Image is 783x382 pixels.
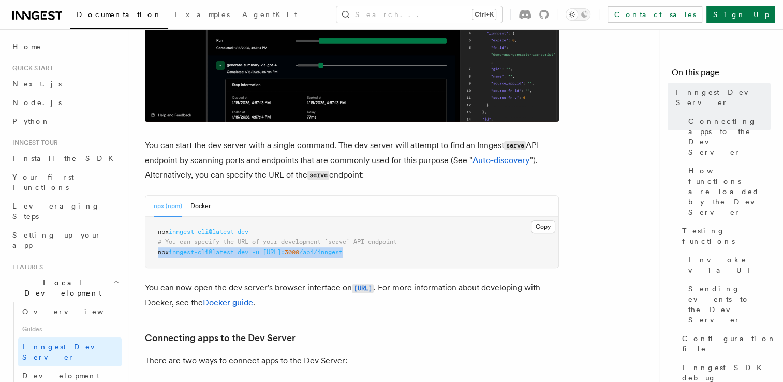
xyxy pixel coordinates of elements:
[158,228,169,236] span: npx
[566,8,590,21] button: Toggle dark mode
[8,112,122,130] a: Python
[70,3,168,29] a: Documentation
[158,238,397,245] span: # You can specify the URL of your development `serve` API endpoint
[352,283,374,292] a: [URL]
[682,333,776,354] span: Configuration file
[263,248,285,256] span: [URL]:
[22,307,129,316] span: Overview
[169,228,234,236] span: inngest-cli@latest
[8,226,122,255] a: Setting up your app
[12,80,62,88] span: Next.js
[678,222,771,251] a: Testing functions
[22,343,111,361] span: Inngest Dev Server
[12,173,74,192] span: Your first Functions
[672,66,771,83] h4: On this page
[8,64,53,72] span: Quick start
[12,231,101,249] span: Setting up your app
[8,197,122,226] a: Leveraging Steps
[154,196,182,217] button: npx (npm)
[145,354,559,368] p: There are two ways to connect apps to the Dev Server:
[158,248,169,256] span: npx
[608,6,702,23] a: Contact sales
[352,284,374,293] code: [URL]
[145,138,559,183] p: You can start the dev server with a single command. The dev server will attempt to find an Innges...
[18,302,122,321] a: Overview
[77,10,162,19] span: Documentation
[238,228,248,236] span: dev
[145,331,296,345] a: Connecting apps to the Dev Server
[672,83,771,112] a: Inngest Dev Server
[684,251,771,280] a: Invoke via UI
[8,263,43,271] span: Features
[238,248,248,256] span: dev
[8,37,122,56] a: Home
[688,166,771,217] span: How functions are loaded by the Dev Server
[472,155,530,165] a: Auto-discovery
[12,41,41,52] span: Home
[684,280,771,329] a: Sending events to the Dev Server
[252,248,259,256] span: -u
[684,161,771,222] a: How functions are loaded by the Dev Server
[12,117,50,125] span: Python
[8,93,122,112] a: Node.js
[12,202,100,221] span: Leveraging Steps
[684,112,771,161] a: Connecting apps to the Dev Server
[236,3,303,28] a: AgentKit
[8,273,122,302] button: Local Development
[8,149,122,168] a: Install the SDK
[203,298,253,307] a: Docker guide
[336,6,502,23] button: Search...Ctrl+K
[688,255,771,275] span: Invoke via UI
[8,168,122,197] a: Your first Functions
[678,329,771,358] a: Configuration file
[169,248,234,256] span: inngest-cli@latest
[307,171,329,180] code: serve
[12,154,120,163] span: Install the SDK
[531,220,555,233] button: Copy
[8,139,58,147] span: Inngest tour
[682,226,771,246] span: Testing functions
[18,337,122,366] a: Inngest Dev Server
[688,116,771,157] span: Connecting apps to the Dev Server
[8,75,122,93] a: Next.js
[190,196,211,217] button: Docker
[504,141,526,150] code: serve
[174,10,230,19] span: Examples
[688,284,771,325] span: Sending events to the Dev Server
[18,321,122,337] span: Guides
[168,3,236,28] a: Examples
[12,98,62,107] span: Node.js
[8,277,113,298] span: Local Development
[242,10,297,19] span: AgentKit
[472,9,496,20] kbd: Ctrl+K
[676,87,771,108] span: Inngest Dev Server
[706,6,775,23] a: Sign Up
[145,281,559,310] p: You can now open the dev server's browser interface on . For more information about developing wi...
[299,248,343,256] span: /api/inngest
[285,248,299,256] span: 3000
